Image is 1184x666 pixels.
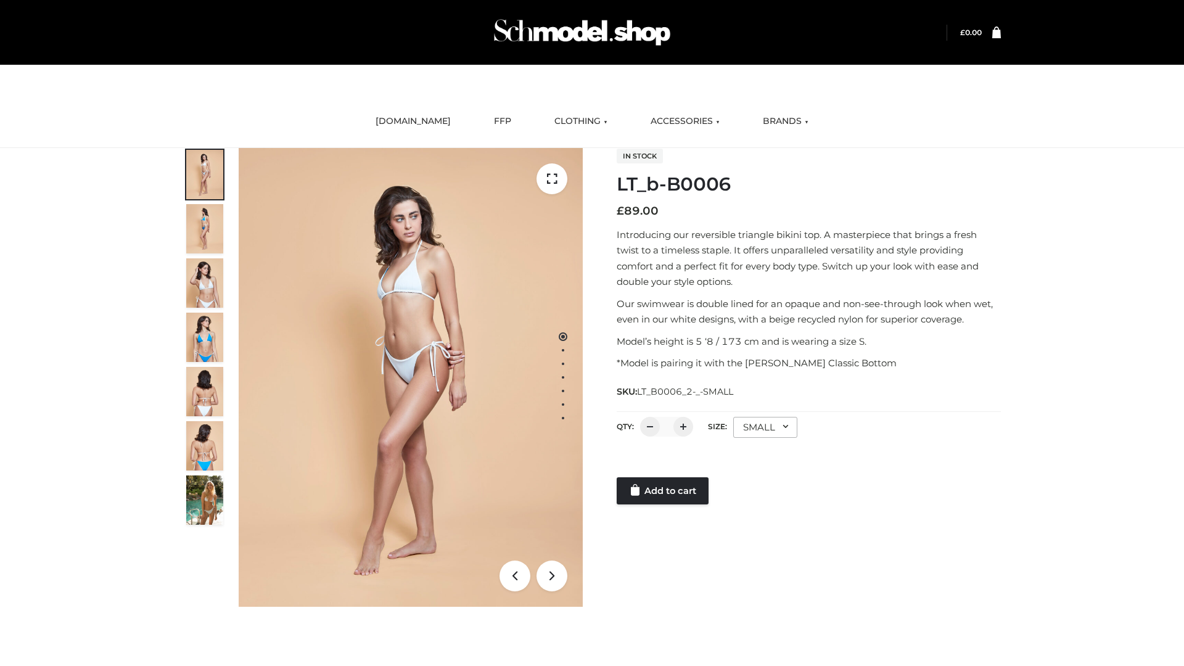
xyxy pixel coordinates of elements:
[708,422,727,431] label: Size:
[186,367,223,416] img: ArielClassicBikiniTop_CloudNine_AzureSky_OW114ECO_7-scaled.jpg
[545,108,617,135] a: CLOTHING
[186,150,223,199] img: ArielClassicBikiniTop_CloudNine_AzureSky_OW114ECO_1-scaled.jpg
[960,28,982,37] bdi: 0.00
[617,384,734,399] span: SKU:
[617,422,634,431] label: QTY:
[960,28,965,37] span: £
[617,173,1001,195] h1: LT_b-B0006
[186,421,223,471] img: ArielClassicBikiniTop_CloudNine_AzureSky_OW114ECO_8-scaled.jpg
[960,28,982,37] a: £0.00
[186,258,223,308] img: ArielClassicBikiniTop_CloudNine_AzureSky_OW114ECO_3-scaled.jpg
[186,204,223,253] img: ArielClassicBikiniTop_CloudNine_AzureSky_OW114ECO_2-scaled.jpg
[617,204,659,218] bdi: 89.00
[617,204,624,218] span: £
[366,108,460,135] a: [DOMAIN_NAME]
[239,148,583,607] img: ArielClassicBikiniTop_CloudNine_AzureSky_OW114ECO_1
[617,477,709,504] a: Add to cart
[641,108,729,135] a: ACCESSORIES
[485,108,520,135] a: FFP
[617,149,663,163] span: In stock
[490,8,675,57] img: Schmodel Admin 964
[637,386,733,397] span: LT_B0006_2-_-SMALL
[186,313,223,362] img: ArielClassicBikiniTop_CloudNine_AzureSky_OW114ECO_4-scaled.jpg
[186,475,223,525] img: Arieltop_CloudNine_AzureSky2.jpg
[617,334,1001,350] p: Model’s height is 5 ‘8 / 173 cm and is wearing a size S.
[754,108,818,135] a: BRANDS
[617,227,1001,290] p: Introducing our reversible triangle bikini top. A masterpiece that brings a fresh twist to a time...
[617,296,1001,327] p: Our swimwear is double lined for an opaque and non-see-through look when wet, even in our white d...
[733,417,797,438] div: SMALL
[617,355,1001,371] p: *Model is pairing it with the [PERSON_NAME] Classic Bottom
